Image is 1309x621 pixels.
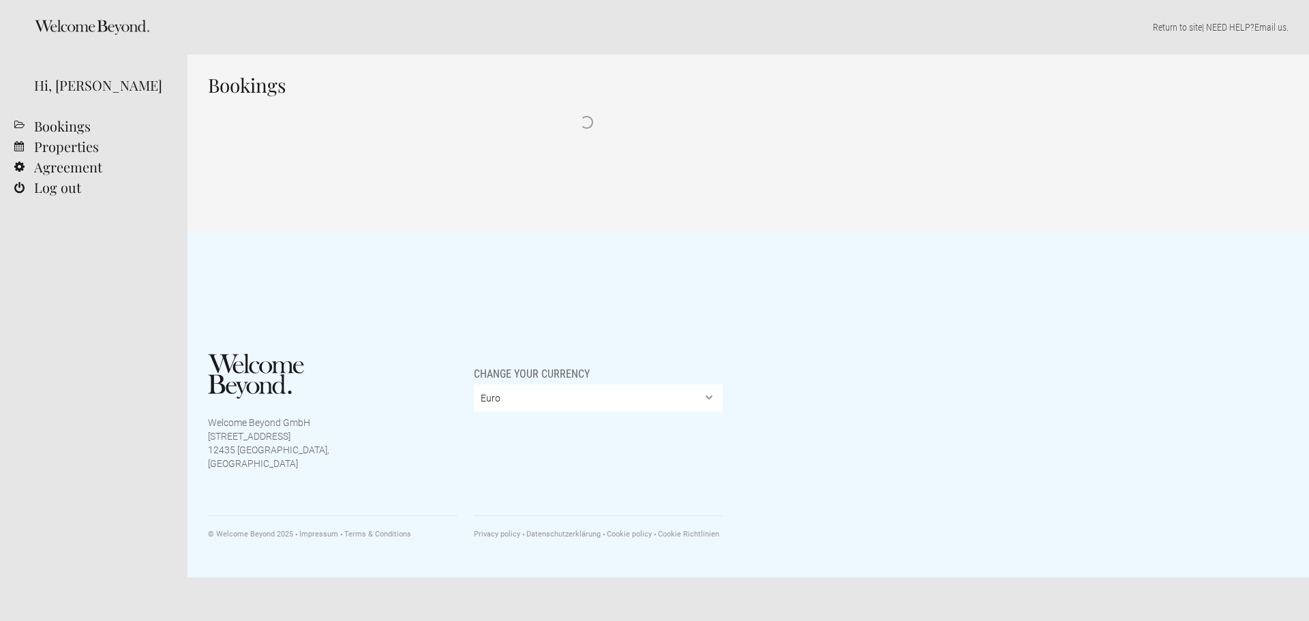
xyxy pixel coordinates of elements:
[474,530,520,539] a: Privacy policy
[1153,22,1202,33] a: Return to site
[295,530,338,539] a: Impressum
[208,354,304,399] img: Welcome Beyond
[34,75,167,95] div: Hi, [PERSON_NAME]
[1254,22,1287,33] a: Email us
[208,530,293,539] span: © Welcome Beyond 2025
[474,354,590,381] span: Change your currency
[208,20,1289,34] p: | NEED HELP? .
[654,530,719,539] a: Cookie Richtlinien
[522,530,601,539] a: Datenschutzerklärung
[208,416,329,470] p: Welcome Beyond GmbH [STREET_ADDRESS] 12435 [GEOGRAPHIC_DATA], [GEOGRAPHIC_DATA]
[603,530,652,539] a: Cookie policy
[474,384,723,412] select: Change your currency
[340,530,411,539] a: Terms & Conditions
[208,75,965,95] h1: Bookings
